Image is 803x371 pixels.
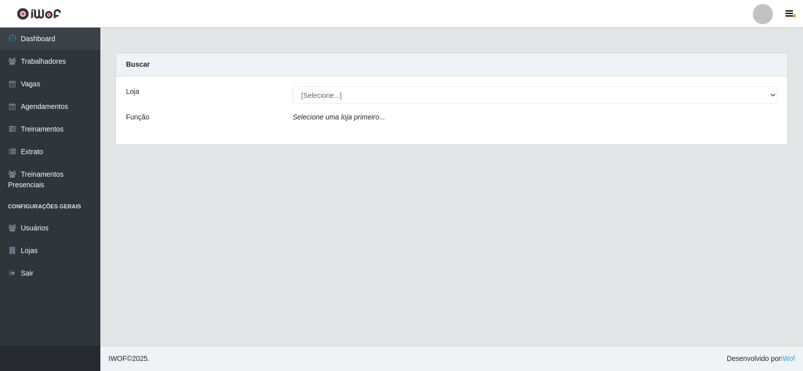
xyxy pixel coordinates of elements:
span: Desenvolvido por [727,353,795,364]
strong: Buscar [126,60,150,68]
span: © 2025 . [108,353,150,364]
span: IWOF [108,354,127,362]
i: Selecione uma loja primeiro... [293,113,385,121]
label: Função [126,112,150,122]
label: Loja [126,86,139,97]
img: CoreUI Logo [17,8,61,20]
a: iWof [781,354,795,362]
